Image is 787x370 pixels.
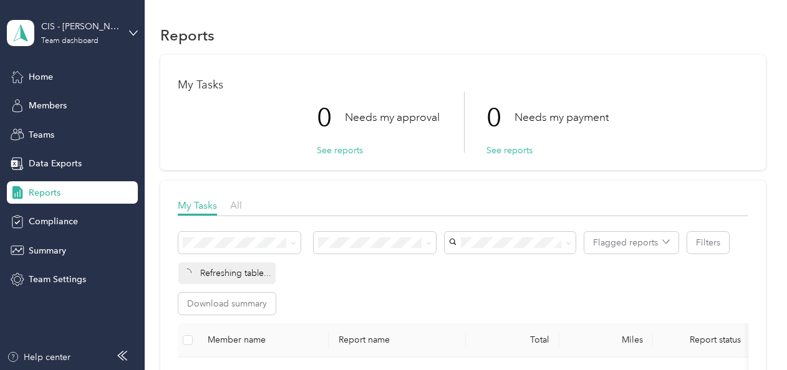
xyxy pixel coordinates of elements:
div: Refreshing table... [178,262,276,284]
h1: My Tasks [178,78,748,92]
span: Home [29,70,53,83]
th: Member name [198,323,329,358]
button: See reports [317,144,363,157]
span: My Tasks [178,199,217,211]
div: Total [476,334,549,345]
span: Team Settings [29,273,86,286]
button: Flagged reports [584,232,678,254]
span: Teams [29,128,54,141]
div: Miles [569,334,643,345]
button: Help center [7,351,70,364]
button: Download summary [178,293,276,315]
div: Team dashboard [41,37,99,45]
button: Filters [687,232,729,254]
div: Member name [208,334,319,345]
div: CIS - [PERSON_NAME] Team [41,20,119,33]
span: Summary [29,244,66,257]
span: Members [29,99,67,112]
h1: Reports [160,29,215,42]
iframe: Everlance-gr Chat Button Frame [717,300,787,370]
p: Needs my approval [345,110,440,125]
p: 0 [317,92,345,144]
button: See reports [486,144,533,157]
p: 0 [486,92,514,144]
span: Compliance [29,215,78,228]
span: Data Exports [29,157,82,170]
span: Reports [29,186,60,199]
span: All [230,199,242,211]
p: Needs my payment [514,110,609,125]
th: Report name [329,323,466,358]
span: Report status [663,334,768,345]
